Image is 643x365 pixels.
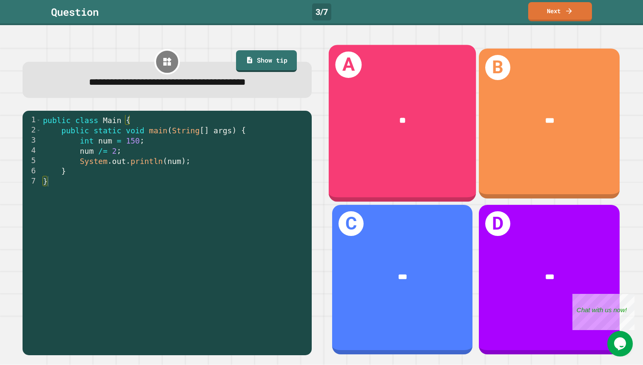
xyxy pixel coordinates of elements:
div: 3 [23,135,41,146]
h1: A [336,52,361,78]
span: Toggle code folding, rows 1 through 7 [36,115,41,125]
div: 6 [23,166,41,176]
div: 3 / 7 [312,3,331,20]
div: 1 [23,115,41,125]
h1: D [485,211,510,236]
span: Toggle code folding, rows 2 through 6 [36,125,41,135]
h1: B [485,55,510,80]
div: 7 [23,176,41,187]
iframe: chat widget [607,331,634,356]
iframe: chat widget [572,294,634,330]
h1: C [339,211,364,236]
div: 4 [23,146,41,156]
div: 5 [23,156,41,166]
div: Question [51,4,99,20]
div: 2 [23,125,41,135]
a: Show tip [236,50,297,72]
a: Next [528,2,592,21]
